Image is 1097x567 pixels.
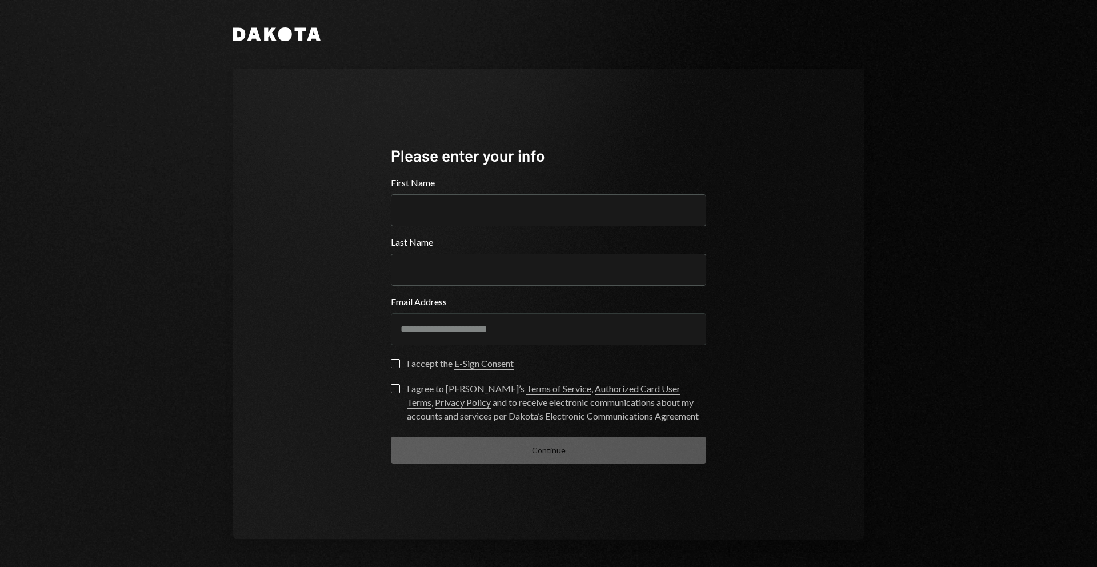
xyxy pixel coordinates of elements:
[391,384,400,393] button: I agree to [PERSON_NAME]’s Terms of Service, Authorized Card User Terms, Privacy Policy and to re...
[454,358,514,370] a: E-Sign Consent
[391,295,706,309] label: Email Address
[435,397,491,409] a: Privacy Policy
[407,357,514,370] div: I accept the
[391,176,706,190] label: First Name
[526,383,591,395] a: Terms of Service
[391,145,706,167] div: Please enter your info
[391,359,400,368] button: I accept the E-Sign Consent
[391,235,706,249] label: Last Name
[407,383,680,409] a: Authorized Card User Terms
[407,382,706,423] div: I agree to [PERSON_NAME]’s , , and to receive electronic communications about my accounts and ser...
